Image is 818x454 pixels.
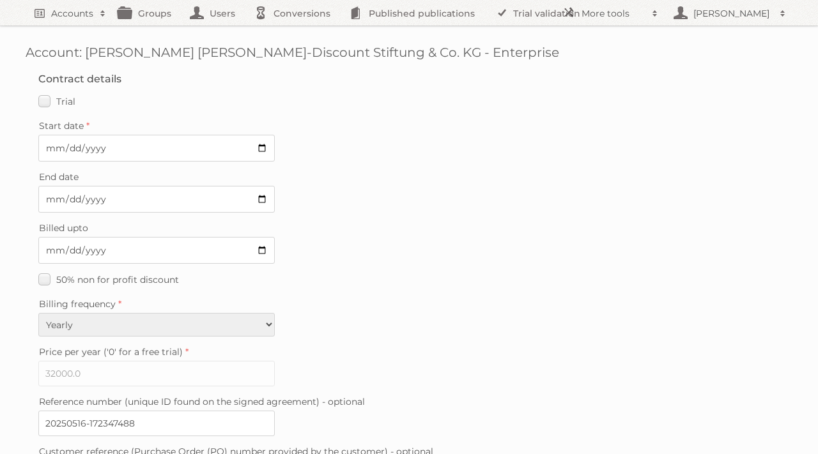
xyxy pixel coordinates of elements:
span: 50% non for profit discount [56,274,179,285]
h2: [PERSON_NAME] [690,7,773,20]
legend: Contract details [38,73,121,85]
span: Price per year ('0' for a free trial) [39,346,183,358]
span: End date [39,171,79,183]
span: Billing frequency [39,298,116,310]
h1: Account: [PERSON_NAME] [PERSON_NAME]-Discount Stiftung & Co. KG - Enterprise [26,45,792,60]
span: Start date [39,120,84,132]
h2: Accounts [51,7,93,20]
h2: More tools [582,7,645,20]
span: Billed upto [39,222,88,234]
span: Trial [56,96,75,107]
span: Reference number (unique ID found on the signed agreement) - optional [39,396,365,407]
